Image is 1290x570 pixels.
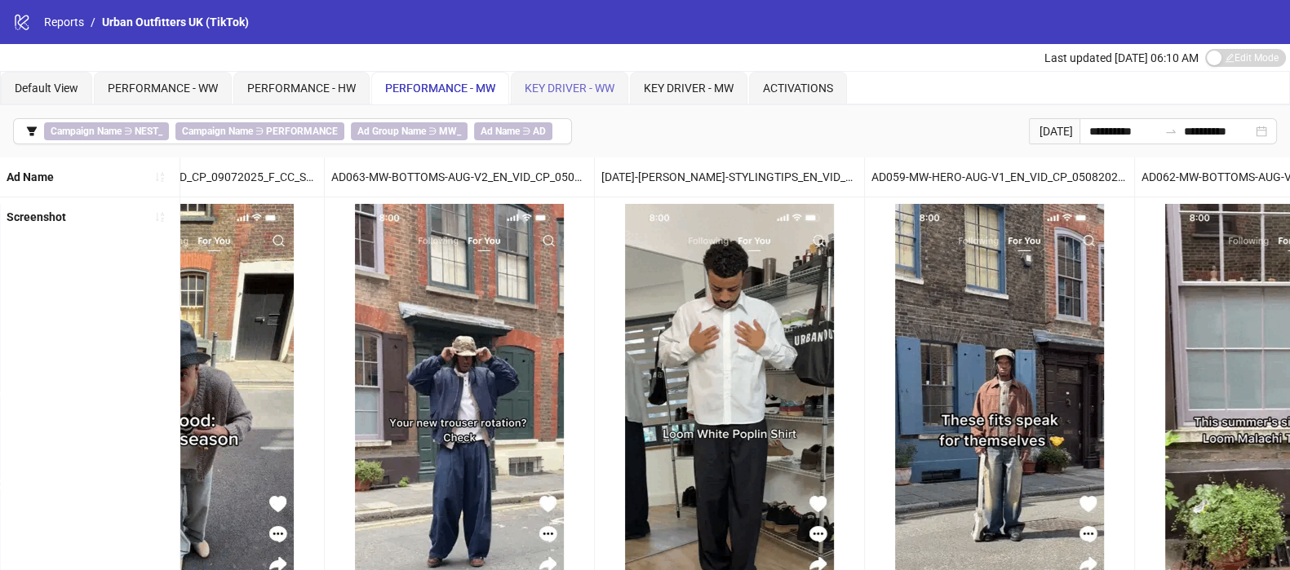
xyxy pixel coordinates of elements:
[182,126,253,137] b: Campaign Name
[1164,125,1177,138] span: swap-right
[154,171,166,183] span: sort-ascending
[525,82,614,95] span: KEY DRIVER - WW
[44,122,169,140] span: ∋
[1044,51,1199,64] span: Last updated [DATE] 06:10 AM
[7,170,54,183] b: Ad Name
[763,82,833,95] span: ACTIVATIONS
[1029,118,1079,144] div: [DATE]
[102,15,249,29] span: Urban Outfitters UK (TikTok)
[41,13,87,31] a: Reports
[644,82,734,95] span: KEY DRIVER - MW
[357,126,426,137] b: Ad Group Name
[325,157,594,197] div: AD063-MW-BOTTOMS-AUG-V2_EN_VID_CP_05082025_M_CC_SC24_USP11_MW
[1164,125,1177,138] span: to
[55,157,324,197] div: AD013-MW-FITS_EN_VID_CP_09072025_F_CC_SC1_None_MW
[385,82,495,95] span: PERFORMANCE - MW
[351,122,468,140] span: ∋
[7,210,66,223] b: Screenshot
[13,118,572,144] button: Campaign Name ∋ NEST_Campaign Name ∋ PERFORMANCEAd Group Name ∋ MW_Ad Name ∋ AD
[175,122,344,140] span: ∋
[865,157,1134,197] div: AD059-MW-HERO-AUG-V1_EN_VID_CP_05082025_M_CC_SC24_None_MW
[26,126,38,137] span: filter
[533,126,546,137] b: AD
[595,157,864,197] div: [DATE]-[PERSON_NAME]-STYLINGTIPS_EN_VID_CP_29082025_M_NSN_SC12_USP9_MW
[439,126,461,137] b: MW_
[108,82,218,95] span: PERFORMANCE - WW
[135,126,162,137] b: NEST_
[474,122,552,140] span: ∋
[481,126,520,137] b: Ad Name
[15,82,78,95] span: Default View
[266,126,338,137] b: PERFORMANCE
[91,13,95,31] li: /
[154,211,166,223] span: sort-ascending
[51,126,122,137] b: Campaign Name
[247,82,356,95] span: PERFORMANCE - HW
